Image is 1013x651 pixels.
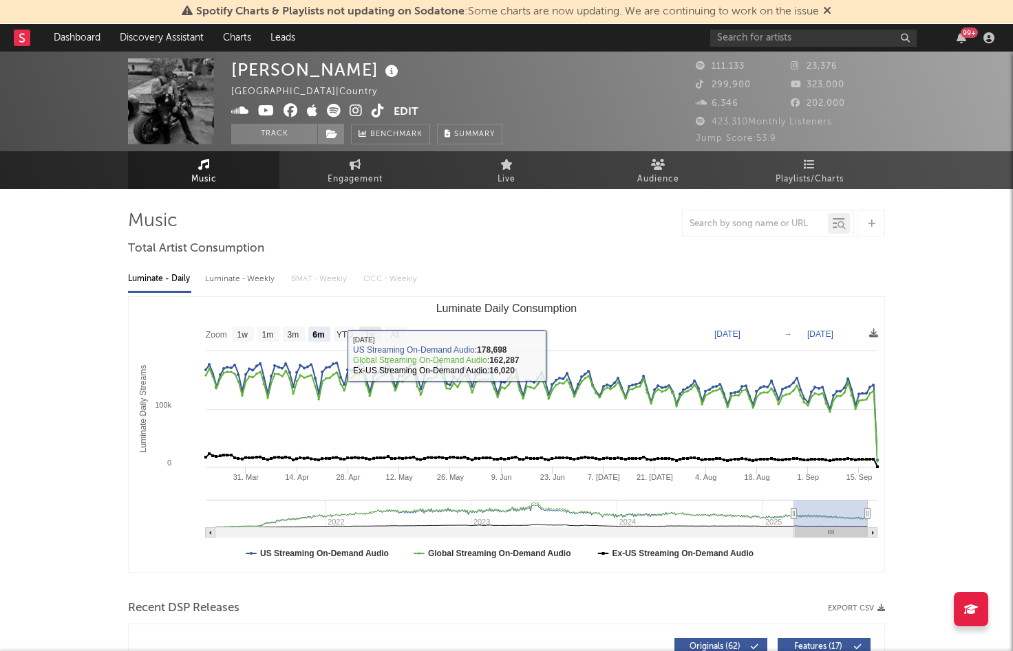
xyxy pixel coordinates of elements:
[436,302,577,314] text: Luminate Daily Consumption
[683,219,828,230] input: Search by song name or URL
[683,643,747,651] span: Originals ( 62 )
[437,473,465,481] text: 26. May
[231,84,393,100] div: [GEOGRAPHIC_DATA] | Country
[351,124,430,144] a: Benchmark
[491,473,512,481] text: 9. Jun
[791,99,845,108] span: 202,000
[823,6,831,17] span: Dismiss
[390,330,399,340] text: All
[637,171,679,188] span: Audience
[337,330,353,340] text: YTD
[696,134,776,143] span: Jump Score: 53.9
[957,32,966,43] button: 99+
[710,30,917,47] input: Search for artists
[138,365,148,452] text: Luminate Daily Streams
[312,330,324,340] text: 6m
[828,604,885,613] button: Export CSV
[44,24,110,52] a: Dashboard
[791,62,838,71] span: 23,376
[206,330,227,340] text: Zoom
[328,171,383,188] span: Engagement
[370,126,423,143] span: Benchmark
[262,330,274,340] text: 1m
[612,549,754,558] text: Ex-US Streaming On-Demand Audio
[233,473,259,481] text: 31. Mar
[714,329,740,339] text: [DATE]
[734,151,885,189] a: Playlists/Charts
[695,473,716,481] text: 4. Aug
[696,118,832,126] span: 423,310 Monthly Listeners
[128,267,191,291] div: Luminate - Daily
[696,62,745,71] span: 111,133
[846,473,873,481] text: 15. Sep
[961,27,978,38] div: 99 +
[784,329,792,339] text: →
[231,58,402,81] div: [PERSON_NAME]
[437,124,502,144] button: Summary
[231,124,317,144] button: Track
[288,330,299,340] text: 3m
[128,241,264,257] span: Total Artist Consumption
[128,151,279,189] a: Music
[696,99,738,108] span: 6,346
[260,549,389,558] text: US Streaming On-Demand Audio
[155,401,171,409] text: 100k
[582,151,734,189] a: Audience
[167,459,171,467] text: 0
[237,330,248,340] text: 1w
[797,473,819,481] text: 1. Sep
[386,473,414,481] text: 12. May
[129,297,884,572] svg: Luminate Daily Consumption
[336,473,360,481] text: 28. Apr
[744,473,769,481] text: 18. Aug
[213,24,261,52] a: Charts
[428,549,571,558] text: Global Streaming On-Demand Audio
[128,600,239,617] span: Recent DSP Releases
[365,330,374,340] text: 1y
[498,171,515,188] span: Live
[205,267,277,291] div: Luminate - Weekly
[394,104,418,121] button: Edit
[696,80,751,89] span: 299,900
[540,473,565,481] text: 23. Jun
[637,473,673,481] text: 21. [DATE]
[196,6,465,17] span: Spotify Charts & Playlists not updating on Sodatone
[776,171,844,188] span: Playlists/Charts
[110,24,213,52] a: Discovery Assistant
[279,151,431,189] a: Engagement
[454,131,495,138] span: Summary
[807,329,833,339] text: [DATE]
[196,6,819,17] span: : Some charts are now updating. We are continuing to work on the issue
[791,80,844,89] span: 323,000
[261,24,305,52] a: Leads
[191,171,217,188] span: Music
[588,473,620,481] text: 7. [DATE]
[431,151,582,189] a: Live
[787,643,850,651] span: Features ( 17 )
[285,473,309,481] text: 14. Apr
